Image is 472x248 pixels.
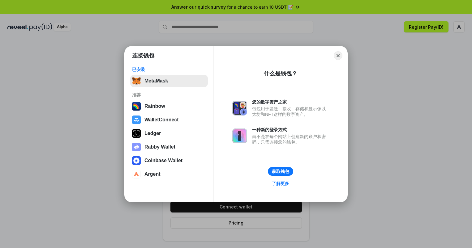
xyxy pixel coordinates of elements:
button: Argent [130,168,208,180]
button: Coinbase Wallet [130,154,208,167]
button: Rainbow [130,100,208,112]
img: svg+xml,%3Csvg%20xmlns%3D%22http%3A%2F%2Fwww.w3.org%2F2000%2Fsvg%22%20fill%3D%22none%22%20viewBox... [132,143,141,151]
img: svg+xml,%3Csvg%20width%3D%2228%22%20height%3D%2228%22%20viewBox%3D%220%200%2028%2028%22%20fill%3D... [132,156,141,165]
h1: 连接钱包 [132,52,154,59]
img: svg+xml,%3Csvg%20width%3D%22120%22%20height%3D%22120%22%20viewBox%3D%220%200%20120%20120%22%20fil... [132,102,141,111]
div: 了解更多 [272,181,289,186]
img: svg+xml,%3Csvg%20xmlns%3D%22http%3A%2F%2Fwww.w3.org%2F2000%2Fsvg%22%20width%3D%2228%22%20height%3... [132,129,141,138]
div: 推荐 [132,92,206,98]
div: 一种新的登录方式 [252,127,329,132]
button: WalletConnect [130,114,208,126]
button: MetaMask [130,75,208,87]
div: Rainbow [144,103,165,109]
img: svg+xml,%3Csvg%20width%3D%2228%22%20height%3D%2228%22%20viewBox%3D%220%200%2028%2028%22%20fill%3D... [132,170,141,179]
div: Argent [144,171,161,177]
button: Close [334,51,342,60]
div: Rabby Wallet [144,144,175,150]
div: 已安装 [132,67,206,72]
button: Ledger [130,127,208,140]
div: 获取钱包 [272,169,289,174]
img: svg+xml,%3Csvg%20width%3D%2228%22%20height%3D%2228%22%20viewBox%3D%220%200%2028%2028%22%20fill%3D... [132,116,141,124]
div: MetaMask [144,78,168,84]
div: 什么是钱包？ [264,70,297,77]
img: svg+xml,%3Csvg%20xmlns%3D%22http%3A%2F%2Fwww.w3.org%2F2000%2Fsvg%22%20fill%3D%22none%22%20viewBox... [232,101,247,116]
button: 获取钱包 [268,167,293,176]
div: WalletConnect [144,117,179,123]
img: svg+xml,%3Csvg%20fill%3D%22none%22%20height%3D%2233%22%20viewBox%3D%220%200%2035%2033%22%20width%... [132,77,141,85]
div: Ledger [144,131,161,136]
div: 您的数字资产之家 [252,99,329,105]
button: Rabby Wallet [130,141,208,153]
a: 了解更多 [268,179,293,187]
div: Coinbase Wallet [144,158,182,163]
img: svg+xml,%3Csvg%20xmlns%3D%22http%3A%2F%2Fwww.w3.org%2F2000%2Fsvg%22%20fill%3D%22none%22%20viewBox... [232,128,247,143]
div: 钱包用于发送、接收、存储和显示像以太坊和NFT这样的数字资产。 [252,106,329,117]
div: 而不是在每个网站上创建新的账户和密码，只需连接您的钱包。 [252,134,329,145]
